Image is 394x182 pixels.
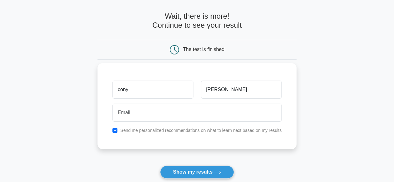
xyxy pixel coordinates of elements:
label: Send me personalized recommendations on what to learn next based on my results [120,128,282,133]
button: Show my results [160,166,234,179]
input: Email [112,104,282,122]
input: Last name [201,81,282,99]
h4: Wait, there is more! Continue to see your result [97,12,297,30]
div: The test is finished [183,47,224,52]
input: First name [112,81,193,99]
